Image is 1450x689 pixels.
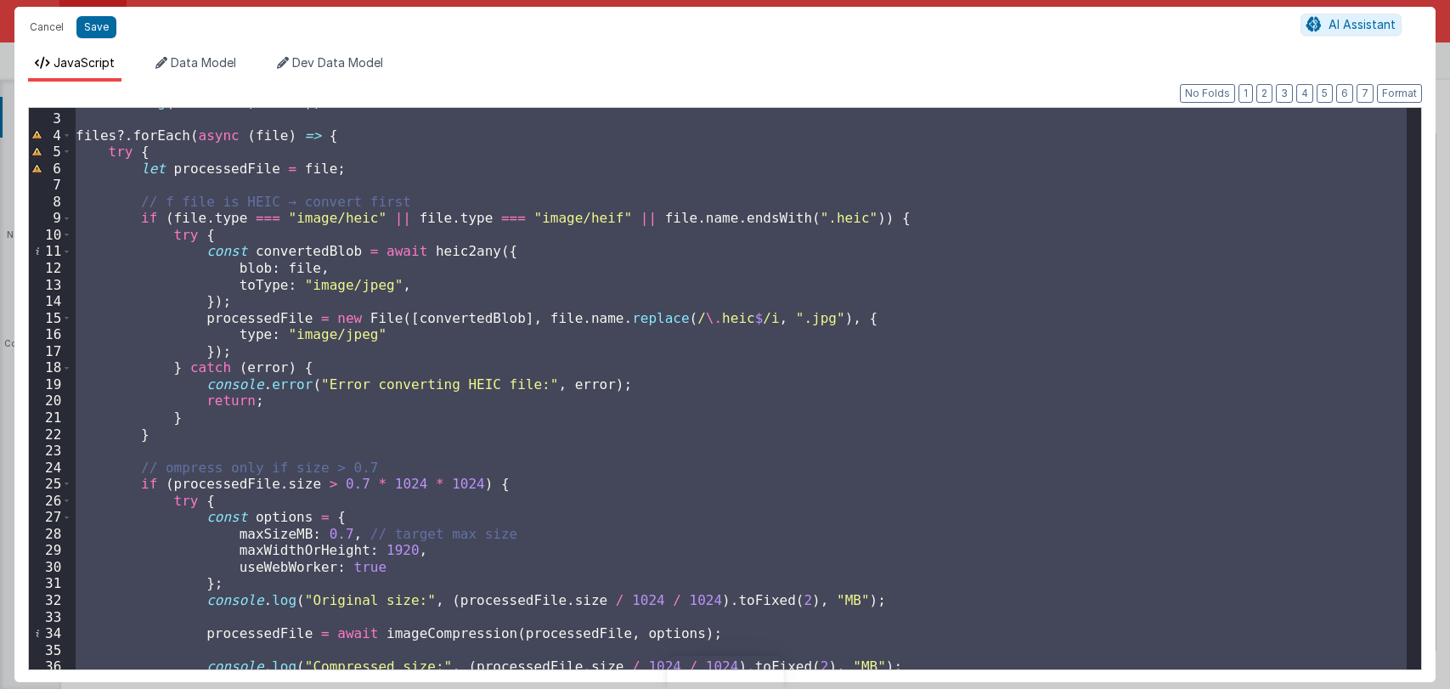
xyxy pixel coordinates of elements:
div: 12 [29,260,72,277]
button: AI Assistant [1300,14,1402,36]
button: 4 [1296,84,1313,103]
div: 21 [29,409,72,426]
div: 24 [29,460,72,477]
button: 6 [1336,84,1353,103]
div: 33 [29,609,72,626]
div: 27 [29,509,72,526]
div: 28 [29,526,72,543]
div: 9 [29,210,72,227]
button: Cancel [21,15,72,39]
button: Save [76,16,116,38]
button: 5 [1317,84,1333,103]
div: 25 [29,476,72,493]
div: 4 [29,127,72,144]
div: 10 [29,227,72,244]
div: 29 [29,542,72,559]
div: 14 [29,293,72,310]
div: 6 [29,161,72,178]
button: No Folds [1180,84,1235,103]
div: 26 [29,493,72,510]
div: 11 [29,243,72,260]
button: 7 [1357,84,1374,103]
div: 17 [29,343,72,360]
button: 3 [1276,84,1293,103]
div: 36 [29,658,72,675]
button: 2 [1256,84,1272,103]
div: 5 [29,144,72,161]
span: AI Assistant [1329,17,1396,31]
div: 18 [29,359,72,376]
div: 7 [29,177,72,194]
div: 32 [29,592,72,609]
div: 19 [29,376,72,393]
div: 20 [29,393,72,409]
div: 22 [29,426,72,443]
div: 3 [29,110,72,127]
div: 8 [29,194,72,211]
div: 35 [29,642,72,659]
div: 16 [29,326,72,343]
div: 23 [29,443,72,460]
span: Data Model [171,55,236,70]
div: 34 [29,625,72,642]
span: Dev Data Model [292,55,383,70]
div: 15 [29,310,72,327]
div: 13 [29,277,72,294]
div: 31 [29,575,72,592]
span: JavaScript [54,55,115,70]
button: 1 [1238,84,1253,103]
div: 30 [29,559,72,576]
button: Format [1377,84,1422,103]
